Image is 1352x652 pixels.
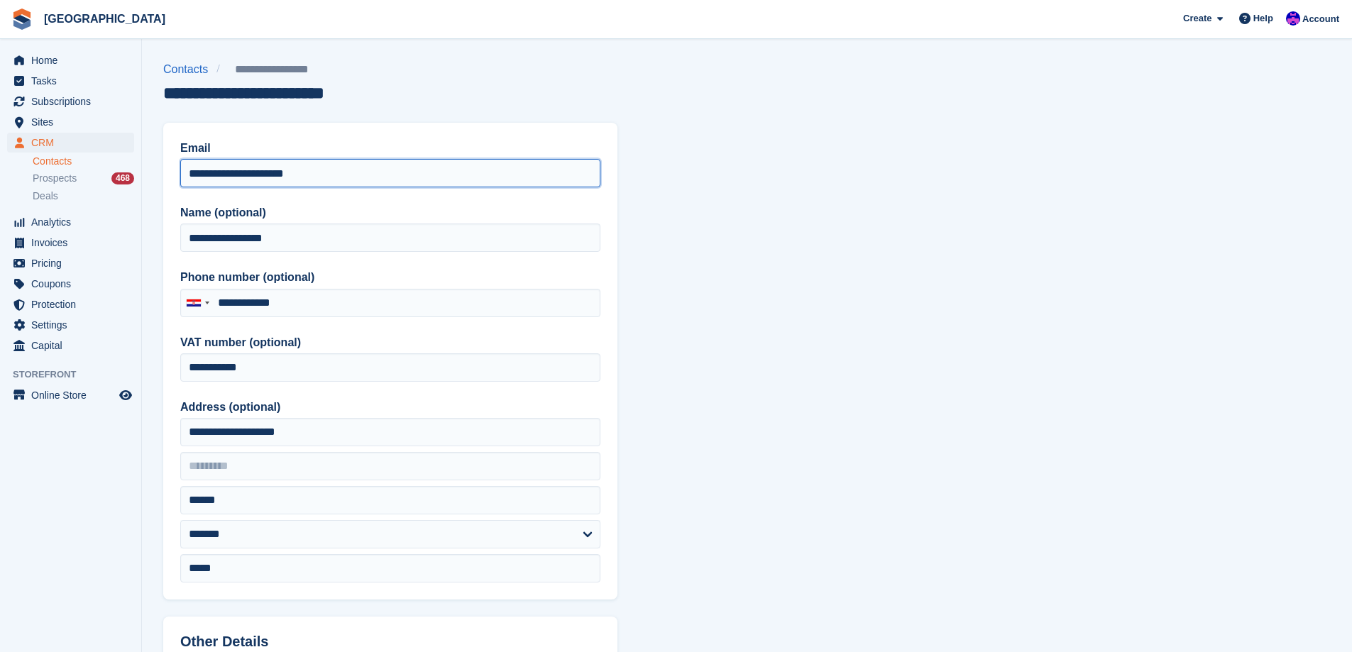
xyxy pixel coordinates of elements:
h2: Other Details [180,634,600,650]
img: Ivan Gačić [1286,11,1300,26]
span: Home [31,50,116,70]
nav: breadcrumbs [163,61,356,78]
span: Tasks [31,71,116,91]
span: Subscriptions [31,92,116,111]
label: Email [180,140,600,157]
div: 468 [111,172,134,184]
a: menu [7,112,134,132]
span: Prospects [33,172,77,185]
div: Croatia (Hrvatska): +385 [181,289,214,316]
a: Deals [33,189,134,204]
span: Capital [31,336,116,355]
a: menu [7,336,134,355]
span: Settings [31,315,116,335]
a: Contacts [163,61,216,78]
a: menu [7,294,134,314]
span: Pricing [31,253,116,273]
a: menu [7,212,134,232]
a: menu [7,233,134,253]
span: Analytics [31,212,116,232]
span: Sites [31,112,116,132]
span: Online Store [31,385,116,405]
label: Name (optional) [180,204,600,221]
a: menu [7,315,134,335]
label: Phone number (optional) [180,269,600,286]
span: Coupons [31,274,116,294]
a: menu [7,92,134,111]
a: menu [7,274,134,294]
span: Create [1183,11,1211,26]
a: [GEOGRAPHIC_DATA] [38,7,171,31]
span: Help [1253,11,1273,26]
span: CRM [31,133,116,153]
span: Storefront [13,368,141,382]
a: menu [7,71,134,91]
a: menu [7,253,134,273]
label: Address (optional) [180,399,600,416]
label: VAT number (optional) [180,334,600,351]
a: menu [7,50,134,70]
a: menu [7,133,134,153]
a: Contacts [33,155,134,168]
a: menu [7,385,134,405]
img: stora-icon-8386f47178a22dfd0bd8f6a31ec36ba5ce8667c1dd55bd0f319d3a0aa187defe.svg [11,9,33,30]
a: Preview store [117,387,134,404]
span: Invoices [31,233,116,253]
a: Prospects 468 [33,171,134,186]
span: Account [1302,12,1339,26]
span: Protection [31,294,116,314]
span: Deals [33,189,58,203]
